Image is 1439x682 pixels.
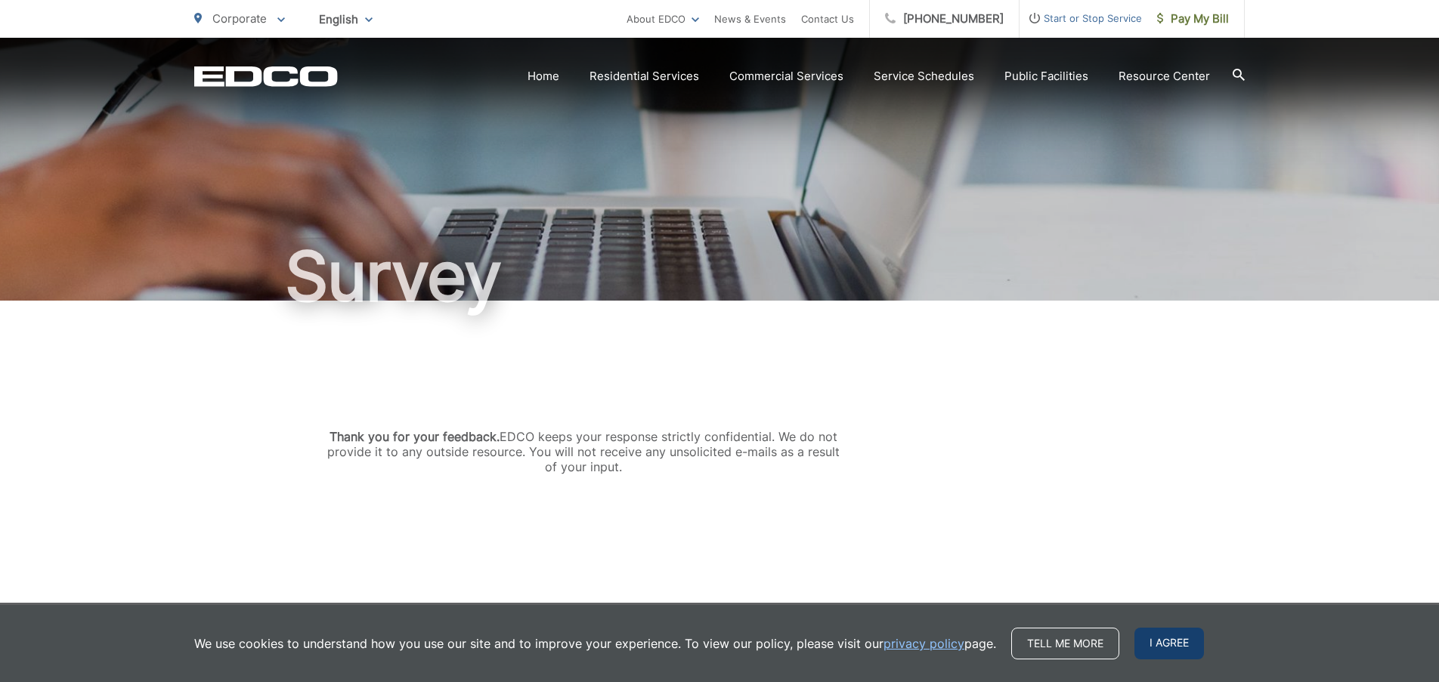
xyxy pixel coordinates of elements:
span: Pay My Bill [1157,10,1229,28]
a: About EDCO [627,10,699,28]
span: English [308,6,384,32]
a: privacy policy [884,634,964,653]
a: EDCD logo. Return to the homepage. [194,66,338,87]
h1: Survey [194,239,1245,314]
a: Home [528,67,559,85]
a: Service Schedules [874,67,974,85]
span: I agree [1134,628,1204,659]
a: Tell me more [1011,628,1119,659]
a: News & Events [714,10,786,28]
strong: Thank you for your feedback. [330,429,500,444]
a: Commercial Services [729,67,843,85]
div: EDCO keeps your response strictly confidential. We do not provide it to any outside resource. You... [323,429,844,474]
a: Contact Us [801,10,854,28]
p: We use cookies to understand how you use our site and to improve your experience. To view our pol... [194,634,996,653]
a: Public Facilities [1004,67,1088,85]
a: Residential Services [590,67,699,85]
span: Corporate [212,11,267,26]
a: Resource Center [1119,67,1210,85]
